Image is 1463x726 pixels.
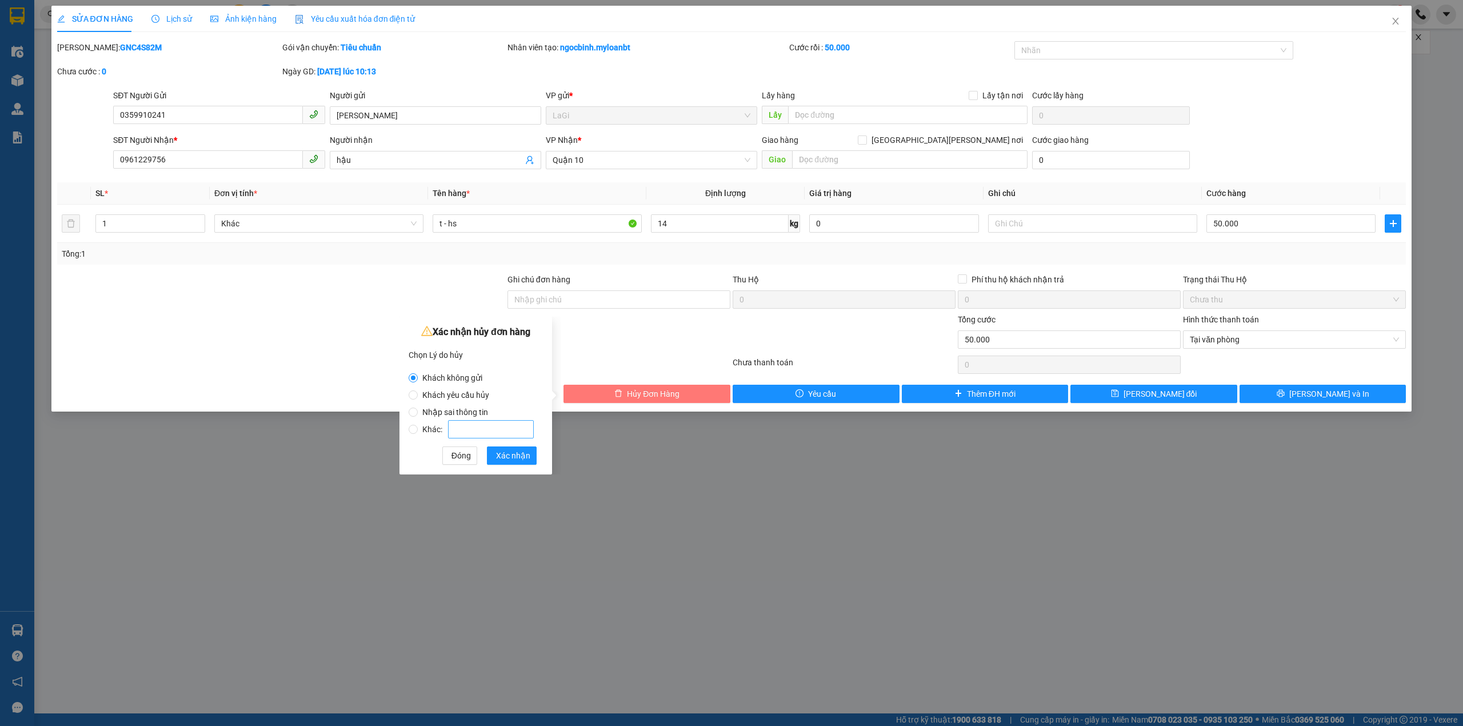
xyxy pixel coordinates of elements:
[418,408,493,417] span: Nhập sai thông tin
[563,385,730,403] button: deleteHủy Đơn Hàng
[553,107,750,124] span: LaGi
[210,15,218,23] span: picture
[1277,389,1285,398] span: printer
[448,420,534,438] input: Khác:
[1032,135,1089,145] label: Cước giao hàng
[967,273,1069,286] span: Phí thu hộ khách nhận trả
[151,15,159,23] span: clock-circle
[282,41,505,54] div: Gói vận chuyển:
[57,41,280,54] div: [PERSON_NAME]:
[57,65,280,78] div: Chưa cước :
[309,154,318,163] span: phone
[958,315,996,324] span: Tổng cước
[433,189,470,198] span: Tên hàng
[1240,385,1406,403] button: printer[PERSON_NAME] và In
[418,425,538,434] span: Khác:
[789,41,1012,54] div: Cước rồi :
[451,449,471,462] span: Đóng
[733,385,900,403] button: exclamation-circleYêu cầu
[1190,291,1399,308] span: Chưa thu
[525,155,534,165] span: user-add
[1032,91,1084,100] label: Cước lấy hàng
[762,150,792,169] span: Giao
[507,41,787,54] div: Nhân viên tạo:
[1032,106,1190,125] input: Cước lấy hàng
[330,89,541,102] div: Người gửi
[57,14,133,23] span: SỬA ĐƠN HÀNG
[1385,214,1401,233] button: plus
[57,15,65,23] span: edit
[433,214,642,233] input: VD: Bàn, Ghế
[295,14,415,23] span: Yêu cầu xuất hóa đơn điện tử
[418,390,494,400] span: Khách yêu cầu hủy
[546,89,757,102] div: VP gửi
[867,134,1028,146] span: [GEOGRAPHIC_DATA][PERSON_NAME] nơi
[1190,331,1399,348] span: Tại văn phòng
[221,215,417,232] span: Khác
[733,275,759,284] span: Thu Hộ
[295,15,304,24] img: icon
[151,14,192,23] span: Lịch sử
[62,248,564,260] div: Tổng: 1
[330,134,541,146] div: Người nhận
[341,43,381,52] b: Tiêu chuẩn
[1380,6,1412,38] button: Close
[762,135,798,145] span: Giao hàng
[1111,389,1119,398] span: save
[1289,388,1369,400] span: [PERSON_NAME] và In
[1070,385,1237,403] button: save[PERSON_NAME] đổi
[120,43,162,52] b: GNC4S82M
[978,89,1028,102] span: Lấy tận nơi
[762,106,788,124] span: Lấy
[792,150,1028,169] input: Dọc đường
[808,388,836,400] span: Yêu cầu
[796,389,804,398] span: exclamation-circle
[988,214,1197,233] input: Ghi Chú
[560,43,630,52] b: ngocbinh.myloanbt
[496,449,530,462] span: Xác nhận
[1206,189,1246,198] span: Cước hàng
[421,325,433,337] span: warning
[553,151,750,169] span: Quận 10
[507,275,570,284] label: Ghi chú đơn hàng
[409,346,543,364] div: Chọn Lý do hủy
[507,290,730,309] input: Ghi chú đơn hàng
[627,388,679,400] span: Hủy Đơn Hàng
[95,189,105,198] span: SL
[984,182,1202,205] th: Ghi chú
[214,189,257,198] span: Đơn vị tính
[1391,17,1400,26] span: close
[731,356,957,376] div: Chưa thanh toán
[967,388,1016,400] span: Thêm ĐH mới
[1183,315,1259,324] label: Hình thức thanh toán
[442,446,477,465] button: Đóng
[113,134,325,146] div: SĐT Người Nhận
[762,91,795,100] span: Lấy hàng
[113,89,325,102] div: SĐT Người Gửi
[1124,388,1197,400] span: [PERSON_NAME] đổi
[418,373,487,382] span: Khách không gửi
[902,385,1069,403] button: plusThêm ĐH mới
[210,14,277,23] span: Ảnh kiện hàng
[809,189,852,198] span: Giá trị hàng
[954,389,962,398] span: plus
[789,214,800,233] span: kg
[546,135,578,145] span: VP Nhận
[1032,151,1190,169] input: Cước giao hàng
[62,214,80,233] button: delete
[788,106,1028,124] input: Dọc đường
[705,189,746,198] span: Định lượng
[409,324,543,341] div: Xác nhận hủy đơn hàng
[282,65,505,78] div: Ngày GD:
[317,67,376,76] b: [DATE] lúc 10:13
[487,446,537,465] button: Xác nhận
[102,67,106,76] b: 0
[1183,273,1406,286] div: Trạng thái Thu Hộ
[614,389,622,398] span: delete
[309,110,318,119] span: phone
[825,43,850,52] b: 50.000
[1385,219,1401,228] span: plus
